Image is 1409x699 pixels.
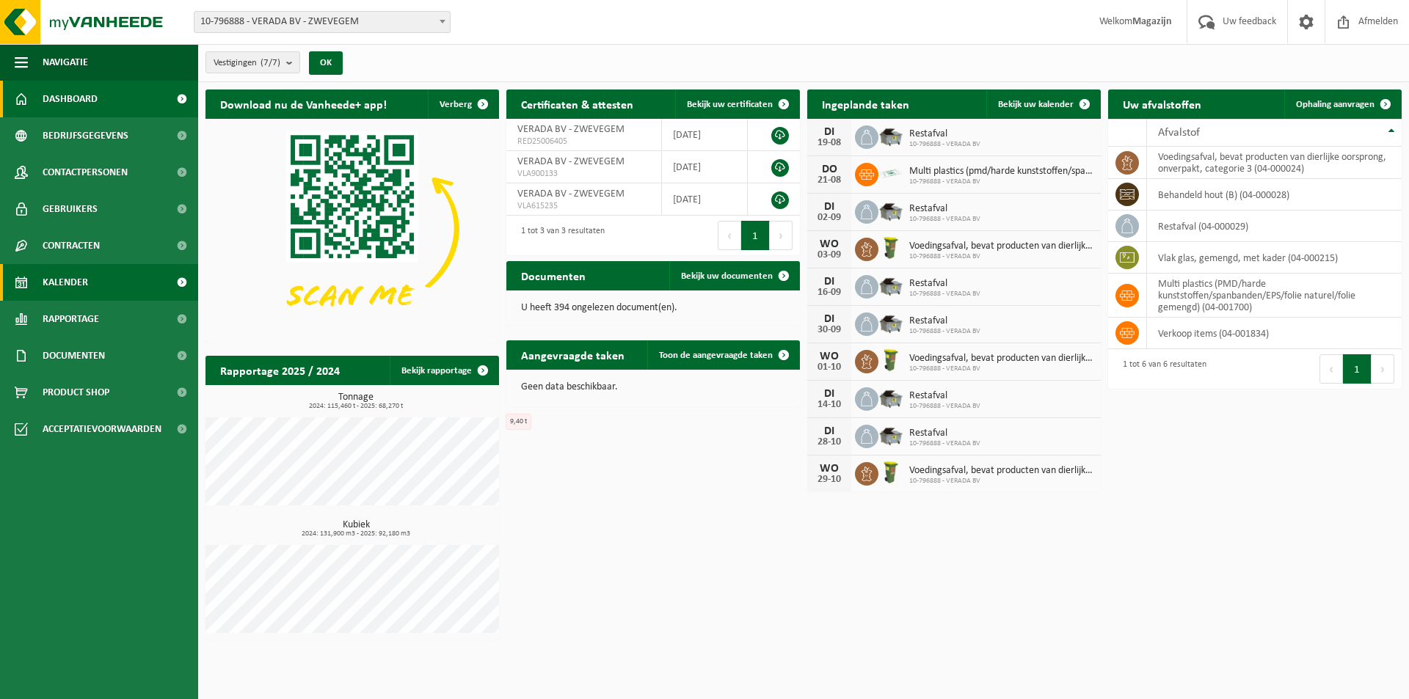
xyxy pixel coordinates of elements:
[878,385,903,410] img: WB-5000-GAL-GY-01
[986,89,1099,119] a: Bekijk uw kalender
[878,198,903,223] img: WB-5000-GAL-GY-01
[909,327,980,336] span: 10-796888 - VERADA BV
[43,227,100,264] span: Contracten
[1319,354,1343,384] button: Previous
[815,175,844,186] div: 21-08
[909,465,1093,477] span: Voedingsafval, bevat producten van dierlijke oorsprong, onverpakt, categorie 3
[909,353,1093,365] span: Voedingsafval, bevat producten van dierlijke oorsprong, onverpakt, categorie 3
[517,136,650,147] span: RED25006405
[1147,147,1402,179] td: voedingsafval, bevat producten van dierlijke oorsprong, onverpakt, categorie 3 (04-000024)
[205,119,499,339] img: Download de VHEPlus App
[43,301,99,337] span: Rapportage
[194,12,450,32] span: 10-796888 - VERADA BV - ZWEVEGEM
[815,388,844,400] div: DI
[909,390,980,402] span: Restafval
[909,402,980,411] span: 10-796888 - VERADA BV
[815,400,844,410] div: 14-10
[815,201,844,213] div: DI
[687,100,773,109] span: Bekijk uw certificaten
[681,271,773,281] span: Bekijk uw documenten
[1147,242,1402,274] td: vlak glas, gemengd, met kader (04-000215)
[815,362,844,373] div: 01-10
[659,351,773,360] span: Toon de aangevraagde taken
[43,411,161,447] span: Acceptatievoorwaarden
[878,460,903,485] img: WB-0060-HPE-GN-50
[815,250,844,260] div: 03-09
[506,261,600,290] h2: Documenten
[909,140,980,149] span: 10-796888 - VERADA BV
[815,351,844,362] div: WO
[909,252,1093,261] span: 10-796888 - VERADA BV
[878,235,903,260] img: WB-0060-HPE-GN-50
[214,52,280,74] span: Vestigingen
[194,11,451,33] span: 10-796888 - VERADA BV - ZWEVEGEM
[205,89,401,118] h2: Download nu de Vanheede+ app!
[815,425,844,437] div: DI
[815,288,844,298] div: 16-09
[815,213,844,223] div: 02-09
[669,261,798,290] a: Bekijk uw documenten
[1147,211,1402,242] td: restafval (04-000029)
[815,475,844,485] div: 29-10
[213,530,499,538] span: 2024: 131,900 m3 - 2025: 92,180 m3
[43,374,109,411] span: Product Shop
[517,156,625,167] span: VERADA BV - ZWEVEGEM
[43,44,88,81] span: Navigatie
[878,422,903,447] img: WB-5000-GAL-GY-01
[309,51,343,75] button: OK
[1343,354,1372,384] button: 1
[998,100,1074,109] span: Bekijk uw kalender
[741,221,770,250] button: 1
[909,203,980,215] span: Restafval
[43,337,105,374] span: Documenten
[1158,127,1200,139] span: Afvalstof
[815,437,844,447] div: 28-10
[1115,353,1206,385] div: 1 tot 6 van 6 resultaten
[517,200,650,212] span: VLA615235
[909,290,980,299] span: 10-796888 - VERADA BV
[662,119,748,151] td: [DATE]
[878,123,903,148] img: WB-5000-GAL-GY-01
[815,463,844,475] div: WO
[815,164,844,175] div: DO
[1296,100,1375,109] span: Ophaling aanvragen
[213,392,499,410] h3: Tonnage
[909,477,1093,486] span: 10-796888 - VERADA BV
[213,403,499,410] span: 2024: 115,460 t - 2025: 68,270 t
[1147,179,1402,211] td: behandeld hout (B) (04-000028)
[261,58,280,67] count: (7/7)
[878,161,903,186] img: LP-SK-00500-LPE-16
[662,183,748,216] td: [DATE]
[1372,354,1394,384] button: Next
[815,325,844,335] div: 30-09
[909,428,980,439] span: Restafval
[1147,318,1402,349] td: verkoop items (04-001834)
[506,89,648,118] h2: Certificaten & attesten
[815,276,844,288] div: DI
[506,340,639,369] h2: Aangevraagde taken
[815,313,844,325] div: DI
[909,365,1093,373] span: 10-796888 - VERADA BV
[390,356,498,385] a: Bekijk rapportage
[909,278,980,290] span: Restafval
[1132,16,1172,27] strong: Magazijn
[909,315,980,327] span: Restafval
[815,138,844,148] div: 19-08
[43,117,128,154] span: Bedrijfsgegevens
[43,154,128,191] span: Contactpersonen
[213,520,499,538] h3: Kubiek
[521,382,785,392] p: Geen data beschikbaar.
[909,215,980,224] span: 10-796888 - VERADA BV
[1284,89,1400,119] a: Ophaling aanvragen
[514,219,605,252] div: 1 tot 3 van 3 resultaten
[909,439,980,448] span: 10-796888 - VERADA BV
[43,81,98,117] span: Dashboard
[770,221,793,250] button: Next
[428,89,498,119] button: Verberg
[647,340,798,370] a: Toon de aangevraagde taken
[521,303,785,313] p: U heeft 394 ongelezen document(en).
[662,151,748,183] td: [DATE]
[815,238,844,250] div: WO
[909,128,980,140] span: Restafval
[909,241,1093,252] span: Voedingsafval, bevat producten van dierlijke oorsprong, onverpakt, categorie 3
